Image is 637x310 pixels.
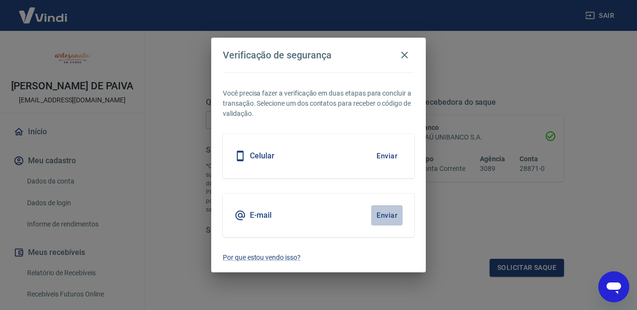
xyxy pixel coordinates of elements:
[250,151,275,161] h5: Celular
[598,271,629,302] iframe: Botão para abrir a janela de mensagens
[223,88,414,119] p: Você precisa fazer a verificação em duas etapas para concluir a transação. Selecione um dos conta...
[371,146,403,166] button: Enviar
[371,205,403,225] button: Enviar
[223,49,332,61] h4: Verificação de segurança
[250,211,272,220] h5: E-mail
[223,253,414,263] a: Por que estou vendo isso?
